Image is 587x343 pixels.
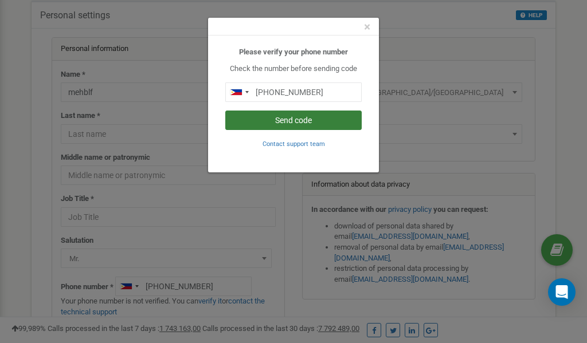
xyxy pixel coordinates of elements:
[548,278,576,306] div: Open Intercom Messenger
[263,140,325,148] small: Contact support team
[225,82,362,102] input: 0905 123 4567
[263,139,325,148] a: Contact support team
[239,48,348,56] b: Please verify your phone number
[364,21,370,33] button: Close
[225,111,362,130] button: Send code
[226,83,252,101] div: Telephone country code
[225,64,362,74] p: Check the number before sending code
[364,20,370,34] span: ×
